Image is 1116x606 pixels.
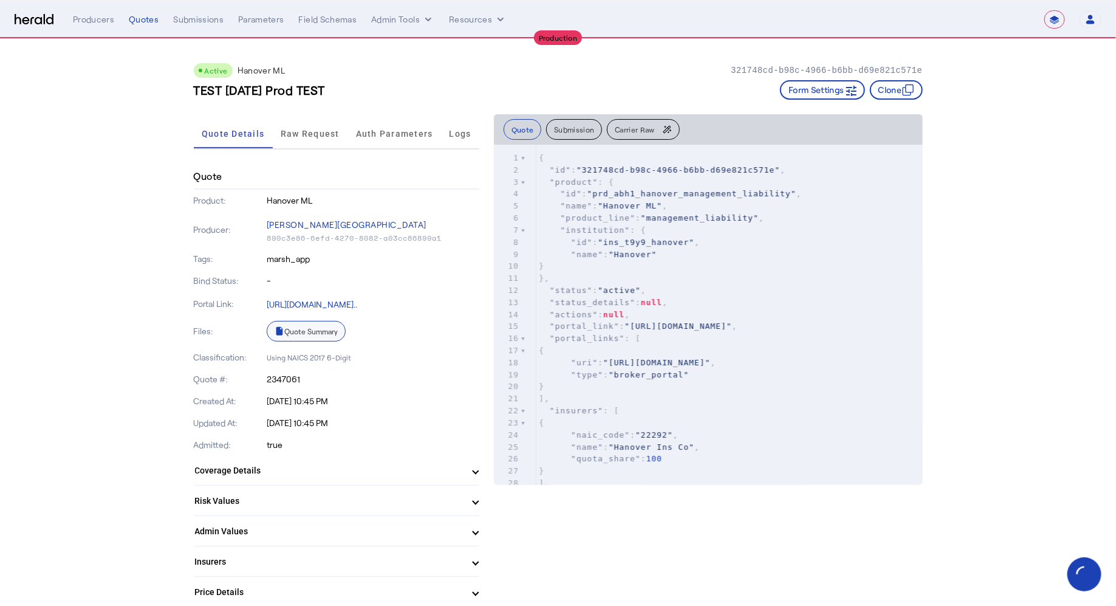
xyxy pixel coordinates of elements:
[539,310,630,319] span: : ,
[494,417,521,429] div: 23
[539,250,657,259] span: :
[539,286,646,295] span: : ,
[238,13,284,26] div: Parameters
[194,373,265,385] p: Quote #:
[494,212,521,224] div: 6
[73,13,114,26] div: Producers
[560,226,630,235] span: "institution"
[550,177,598,187] span: "product"
[539,406,620,415] span: : [
[539,346,544,355] span: {
[494,236,521,249] div: 8
[494,405,521,417] div: 22
[371,13,434,26] button: internal dropdown menu
[194,325,265,337] p: Files:
[641,298,662,307] span: null
[267,417,479,429] p: [DATE] 10:45 PM
[194,81,326,98] h3: TEST [DATE] Prod TEST
[194,195,265,207] p: Product:
[281,129,340,138] span: Raw Request
[587,189,796,198] span: "prd_abh1_hanover_management_liability"
[449,13,507,26] button: Resources dropdown menu
[539,394,550,403] span: ],
[494,249,521,261] div: 9
[195,556,464,568] mat-panel-title: Insurers
[539,430,679,439] span: : ,
[494,429,521,441] div: 24
[205,66,228,75] span: Active
[267,195,479,207] p: Hanover ML
[494,465,521,477] div: 27
[267,299,357,309] a: [URL][DOMAIN_NAME]..
[560,213,635,222] span: "product_line"
[267,351,479,363] p: Using NAICS 2017 6-Digit
[494,176,521,188] div: 3
[494,152,521,164] div: 1
[494,297,521,309] div: 13
[539,334,641,343] span: : [
[194,298,265,310] p: Portal Link:
[571,238,592,247] span: "id"
[195,525,464,538] mat-panel-title: Admin Values
[603,310,625,319] span: null
[194,395,265,407] p: Created At:
[609,250,657,259] span: "Hanover"
[504,119,542,140] button: Quote
[194,486,479,515] mat-expansion-panel-header: Risk Values
[534,30,583,45] div: Production
[267,439,479,451] p: true
[202,129,264,138] span: Quote Details
[494,357,521,369] div: 18
[731,64,922,77] p: 321748cd-b98c-4966-b6bb-d69e821c571e
[550,310,598,319] span: "actions"
[539,165,786,174] span: : ,
[635,430,673,439] span: "22292"
[539,213,764,222] span: : ,
[494,260,521,272] div: 10
[539,189,802,198] span: : ,
[560,201,592,210] span: "name"
[539,358,716,367] span: : ,
[494,320,521,332] div: 15
[194,417,265,429] p: Updated At:
[194,224,265,236] p: Producer:
[173,13,224,26] div: Submissions
[609,370,689,379] span: "broker_portal"
[550,298,635,307] span: "status_details"
[615,126,654,133] span: Carrier Raw
[571,442,603,452] span: "name"
[494,188,521,200] div: 4
[560,189,581,198] span: "id"
[267,253,479,265] p: marsh_app
[194,456,479,485] mat-expansion-panel-header: Coverage Details
[494,284,521,297] div: 12
[194,547,479,576] mat-expansion-panel-header: Insurers
[609,442,694,452] span: "Hanover Ins Co"
[539,382,544,391] span: }
[194,351,265,363] p: Classification:
[494,369,521,381] div: 19
[539,442,700,452] span: : ,
[539,370,689,379] span: :
[641,213,759,222] span: "management_liability"
[449,129,471,138] span: Logs
[194,253,265,265] p: Tags:
[550,322,620,331] span: "portal_link"
[598,286,641,295] span: "active"
[571,430,630,439] span: "naic_code"
[238,64,286,77] p: Hanover ML
[550,334,625,343] span: "portal_links"
[550,406,603,415] span: "insurers"
[494,477,521,489] div: 28
[194,439,265,451] p: Admitted:
[539,454,662,463] span: :
[550,286,593,295] span: "status"
[15,14,53,26] img: Herald Logo
[494,309,521,321] div: 14
[539,298,668,307] span: : ,
[577,165,780,174] span: "321748cd-b98c-4966-b6bb-d69e821c571e"
[267,216,479,233] p: [PERSON_NAME][GEOGRAPHIC_DATA]
[550,165,571,174] span: "id"
[299,13,357,26] div: Field Schemas
[571,250,603,259] span: "name"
